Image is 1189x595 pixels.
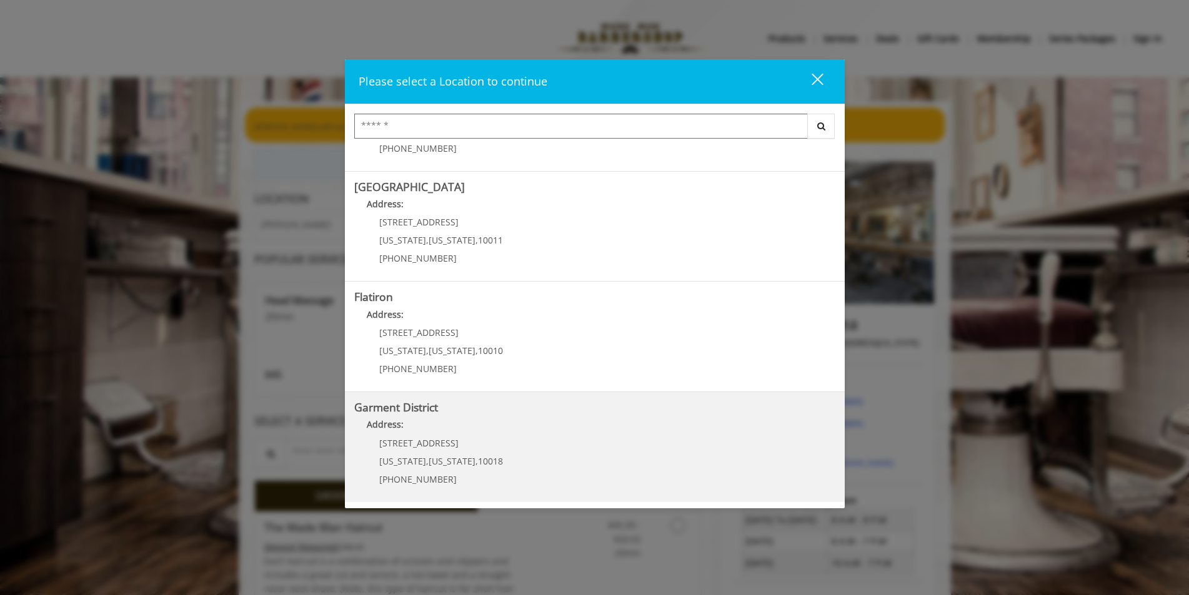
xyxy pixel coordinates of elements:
b: Garment District [354,400,438,415]
span: , [426,234,429,246]
span: [US_STATE] [379,455,426,467]
div: close dialog [797,72,822,91]
button: close dialog [789,69,831,94]
span: [US_STATE] [379,345,426,357]
i: Search button [814,122,828,130]
b: Address: [367,418,404,430]
b: Flatiron [354,289,393,304]
span: [STREET_ADDRESS] [379,437,459,449]
span: , [475,234,478,246]
span: [PHONE_NUMBER] [379,252,457,264]
span: [US_STATE] [429,345,475,357]
b: Address: [367,308,404,320]
input: Search Center [354,114,808,139]
span: , [475,455,478,467]
span: , [426,345,429,357]
span: [PHONE_NUMBER] [379,142,457,154]
span: [PHONE_NUMBER] [379,363,457,375]
div: Center Select [354,114,835,145]
span: [US_STATE] [379,234,426,246]
span: [US_STATE] [429,234,475,246]
b: Address: [367,198,404,210]
span: [STREET_ADDRESS] [379,216,459,228]
span: [PHONE_NUMBER] [379,473,457,485]
span: , [475,345,478,357]
span: [STREET_ADDRESS] [379,327,459,338]
span: 10011 [478,234,503,246]
span: [US_STATE] [429,455,475,467]
span: Please select a Location to continue [359,74,547,89]
span: , [426,455,429,467]
span: 10018 [478,455,503,467]
b: [GEOGRAPHIC_DATA] [354,179,465,194]
span: 10010 [478,345,503,357]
